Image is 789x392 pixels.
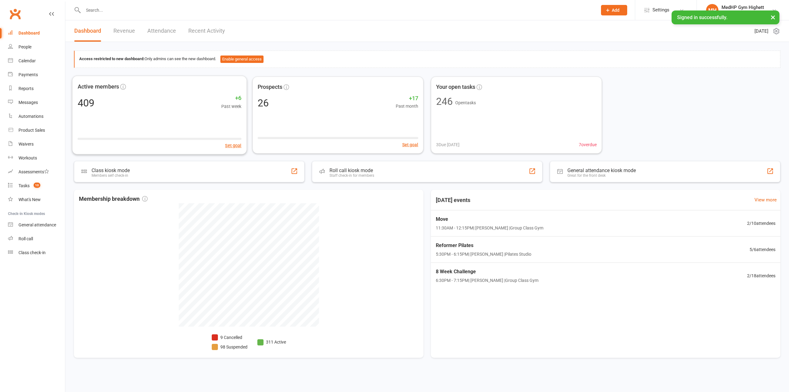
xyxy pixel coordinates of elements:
[92,167,130,173] div: Class kiosk mode
[612,8,619,13] span: Add
[18,72,38,77] div: Payments
[8,123,65,137] a: Product Sales
[8,82,65,96] a: Reports
[8,232,65,246] a: Roll call
[79,56,145,61] strong: Access restricted to new dashboard:
[8,68,65,82] a: Payments
[18,183,30,188] div: Tasks
[8,151,65,165] a: Workouts
[436,83,475,92] span: Your open tasks
[78,98,95,108] div: 409
[18,86,34,91] div: Reports
[750,246,775,253] span: 5 / 6 attendees
[8,137,65,151] a: Waivers
[436,225,543,231] span: 11:30AM - 12:15PM | [PERSON_NAME] | Group Class Gym
[754,27,768,35] span: [DATE]
[92,173,130,178] div: Members self check-in
[18,142,34,146] div: Waivers
[221,102,241,109] span: Past week
[722,10,764,16] div: MedHP
[113,20,135,42] a: Revenue
[18,44,31,49] div: People
[18,58,36,63] div: Calendar
[579,141,597,148] span: 7 overdue
[8,109,65,123] a: Automations
[652,3,669,17] span: Settings
[79,56,775,63] div: Only admins can see the new dashboard.
[18,128,45,133] div: Product Sales
[436,251,531,258] span: 5:30PM - 6:15PM | [PERSON_NAME] | Pilates Studio
[7,6,23,22] a: Clubworx
[8,218,65,232] a: General attendance kiosk mode
[455,100,476,105] span: Open tasks
[329,173,374,178] div: Staff check-in for members
[188,20,225,42] a: Recent Activity
[221,93,241,102] span: +6
[18,197,41,202] div: What's New
[18,250,46,255] div: Class check-in
[34,183,40,188] span: 10
[396,103,418,109] span: Past month
[18,169,49,174] div: Assessments
[436,268,538,276] span: 8 Week Challenge
[677,14,727,20] span: Signed in successfully.
[18,155,37,160] div: Workouts
[18,236,33,241] div: Roll call
[8,193,65,207] a: What's New
[257,339,286,345] li: 311 Active
[18,31,40,35] div: Dashboard
[8,165,65,179] a: Assessments
[436,97,453,106] div: 246
[431,195,475,206] h3: [DATE] events
[8,26,65,40] a: Dashboard
[747,272,775,279] span: 2 / 18 attendees
[147,20,176,42] a: Attendance
[402,141,418,148] button: Set goal
[8,54,65,68] a: Calendar
[212,334,247,341] li: 9 Cancelled
[754,196,777,204] a: View more
[8,179,65,193] a: Tasks 10
[706,4,718,16] div: MH
[81,6,593,14] input: Search...
[18,222,56,227] div: General attendance
[436,215,543,223] span: Move
[8,40,65,54] a: People
[436,141,460,148] span: 3 Due [DATE]
[722,5,764,10] div: MedHP Gym Highett
[258,98,269,108] div: 26
[436,277,538,284] span: 6:30PM - 7:15PM | [PERSON_NAME] | Group Class Gym
[78,82,119,91] span: Active members
[767,10,779,24] button: ×
[18,114,43,119] div: Automations
[220,56,264,63] button: Enable general access
[747,220,775,227] span: 2 / 10 attendees
[8,246,65,260] a: Class kiosk mode
[212,344,247,350] li: 98 Suspended
[225,142,241,149] button: Set goal
[436,241,531,250] span: Reformer Pilates
[8,96,65,109] a: Messages
[18,100,38,105] div: Messages
[258,83,282,92] span: Prospects
[567,167,636,173] div: General attendance kiosk mode
[329,167,374,173] div: Roll call kiosk mode
[567,173,636,178] div: Great for the front desk
[601,5,627,15] button: Add
[396,94,418,103] span: +17
[74,20,101,42] a: Dashboard
[79,195,148,204] span: Membership breakdown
